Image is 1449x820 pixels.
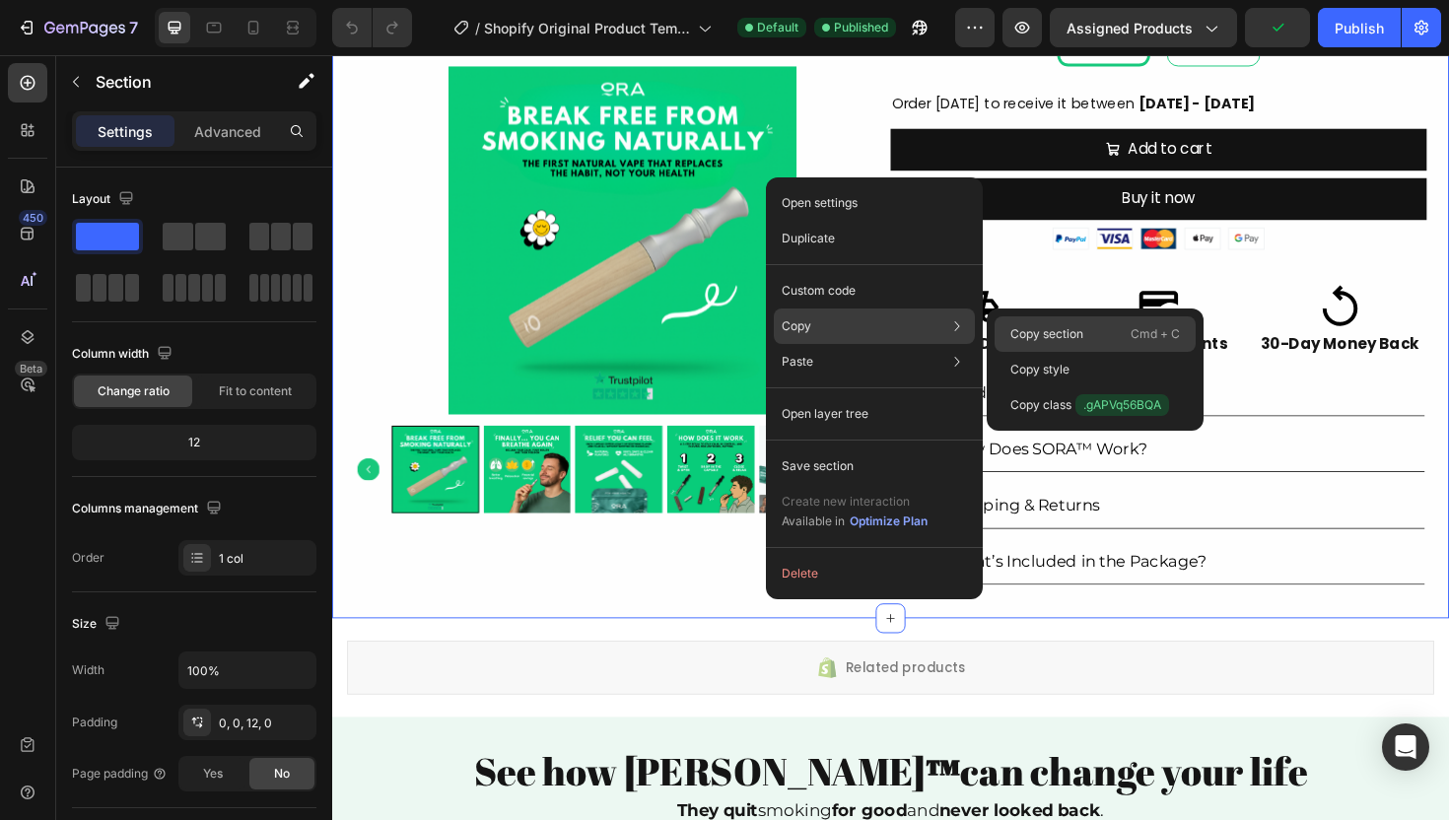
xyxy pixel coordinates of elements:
[27,427,50,450] button: Carousel Back Arrow
[593,293,774,321] p: Tracked Delivery
[782,353,813,371] p: Paste
[1043,241,1092,291] img: gempages_574566786515600228-aafbfbbc-6a5d-4926-ae4c-3c88d62388e8.svg
[854,40,977,61] span: [DATE] - [DATE]
[96,70,257,94] p: Section
[529,789,609,811] strong: for good
[774,556,975,591] button: Delete
[98,382,170,400] span: Change ratio
[653,405,864,431] p: How Does SORA™ Work?
[1131,324,1180,344] p: Cmd + C
[1010,325,1083,343] p: Copy section
[72,661,104,679] div: Width
[219,715,311,732] div: 0, 0, 12, 0
[72,186,138,213] div: Layout
[72,765,168,783] div: Page padding
[851,241,900,291] img: gempages_574566786515600228-6b26aa1c-d74e-4152-904b-4753c6f69fcf.svg
[653,345,824,371] p: Product Description
[782,513,845,528] span: Available in
[565,427,588,450] button: Carousel Next Arrow
[834,19,888,36] span: Published
[129,16,138,39] p: 7
[782,492,929,512] p: Create new interaction
[544,637,671,660] span: Related products
[782,282,856,300] p: Custom code
[98,121,153,142] p: Settings
[843,86,931,114] div: Add to cart
[1010,361,1069,378] p: Copy style
[658,241,708,291] img: gempages_574566786515600228-bdf82fb0-20d2-4315-b808-a74996cbdcb9.svg
[219,382,292,400] span: Fit to content
[653,524,927,550] p: What’s Included in the Package?
[644,789,814,811] strong: never looked back
[1050,8,1237,47] button: Assigned Products
[475,18,480,38] span: /
[20,787,1163,814] h2: smoking and .
[72,611,124,638] div: Size
[782,457,854,475] p: Save section
[977,293,1157,321] p: 30-Day Money Back
[763,182,988,206] img: Alt Image
[19,210,47,226] div: 450
[1382,723,1429,771] div: Open Intercom Messenger
[203,765,223,783] span: Yes
[72,714,117,731] div: Padding
[1335,18,1384,38] div: Publish
[1010,394,1169,416] p: Copy class
[1067,18,1193,38] span: Assigned Products
[782,405,868,423] p: Open layer tree
[72,496,226,522] div: Columns management
[653,464,813,490] p: Shipping & Returns
[72,341,176,368] div: Column width
[850,512,928,530] div: Optimize Plan
[20,730,1163,786] h2: See how [PERSON_NAME] can change your life
[593,40,850,61] span: Order [DATE] to receive it between
[628,731,665,786] strong: ™
[1318,8,1401,47] button: Publish
[484,18,690,38] span: Shopify Original Product Template
[782,230,835,247] p: Duplicate
[72,549,104,567] div: Order
[8,8,147,47] button: 7
[782,317,811,335] p: Copy
[366,789,451,811] strong: They quit
[15,361,47,376] div: Beta
[837,138,915,167] div: Buy it now
[332,8,412,47] div: Undo/Redo
[591,130,1159,174] button: Buy it now
[219,550,311,568] div: 1 col
[179,652,315,688] input: Auto
[274,765,290,783] span: No
[782,194,858,212] p: Open settings
[194,121,261,142] p: Advanced
[757,19,798,36] span: Default
[591,78,1159,122] button: Add to cart
[786,293,966,321] p: Secure Payments
[1075,394,1169,416] span: .gAPVq56BQA
[76,429,312,456] div: 12
[849,512,929,531] button: Optimize Plan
